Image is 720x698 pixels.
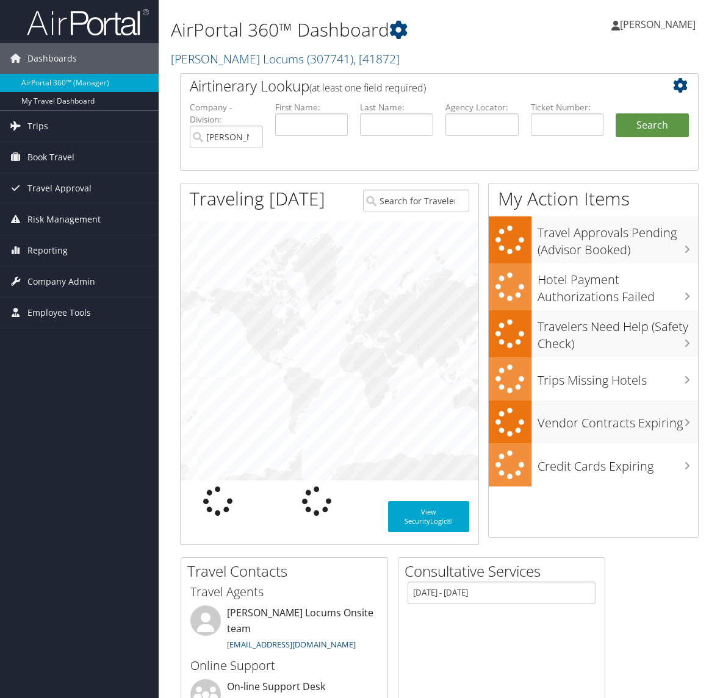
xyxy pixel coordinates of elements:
a: Vendor Contracts Expiring [489,401,698,444]
label: Last Name: [360,101,433,113]
li: [PERSON_NAME] Locums Onsite team [184,605,384,655]
label: Agency Locator: [445,101,519,113]
h3: Hotel Payment Authorizations Failed [538,265,698,305]
h3: Travelers Need Help (Safety Check) [538,312,698,352]
span: Book Travel [27,142,74,173]
span: Trips [27,111,48,141]
h2: Travel Contacts [187,561,387,582]
span: Travel Approval [27,173,92,204]
label: Company - Division: [190,101,263,126]
span: [PERSON_NAME] [620,18,696,31]
h3: Credit Cards Expiring [538,452,698,475]
span: Risk Management [27,204,101,235]
span: (at least one field required) [309,81,426,94]
h3: Travel Approvals Pending (Advisor Booked) [538,218,698,258]
a: [PERSON_NAME] [611,6,708,43]
a: View SecurityLogic® [388,501,469,532]
h2: Consultative Services [405,561,605,582]
h1: My Action Items [489,186,698,212]
a: Hotel Payment Authorizations Failed [489,263,698,310]
h3: Vendor Contracts Expiring [538,408,698,432]
h2: Airtinerary Lookup [190,76,646,96]
a: Travelers Need Help (Safety Check) [489,310,698,357]
button: Search [616,113,689,138]
span: Company Admin [27,266,95,297]
a: Travel Approvals Pending (Advisor Booked) [489,216,698,263]
a: Trips Missing Hotels [489,357,698,401]
label: Ticket Number: [531,101,604,113]
img: airportal-logo.png [27,8,149,37]
span: Employee Tools [27,297,91,328]
h1: AirPortal 360™ Dashboard [171,17,529,43]
span: Dashboards [27,43,77,74]
a: [PERSON_NAME] Locums [171,51,400,67]
h1: Traveling [DATE] [190,186,325,212]
span: Reporting [27,235,68,266]
h3: Travel Agents [190,583,378,600]
h3: Trips Missing Hotels [538,366,698,389]
h3: Online Support [190,657,378,674]
input: Search for Traveler [363,190,469,212]
span: ( 307741 ) [307,51,353,67]
label: First Name: [275,101,348,113]
a: Credit Cards Expiring [489,443,698,486]
a: [EMAIL_ADDRESS][DOMAIN_NAME] [227,639,356,650]
span: , [ 41872 ] [353,51,400,67]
